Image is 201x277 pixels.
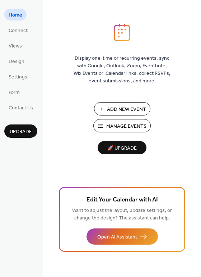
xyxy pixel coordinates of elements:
[9,89,20,96] span: Form
[74,55,170,85] span: Display one-time or recurring events, sync with Google, Outlook, Zoom, Eventbrite, Wix Events or ...
[9,27,28,35] span: Connect
[4,71,32,82] a: Settings
[94,102,150,115] button: Add New Event
[87,228,158,245] button: Open AI Assistant
[107,106,146,113] span: Add New Event
[93,119,151,132] button: Manage Events
[10,128,32,136] span: Upgrade
[4,9,27,21] a: Home
[102,144,142,153] span: 🚀 Upgrade
[9,104,33,112] span: Contact Us
[4,40,26,51] a: Views
[97,233,137,241] span: Open AI Assistant
[9,58,24,65] span: Design
[4,86,24,98] a: Form
[87,195,158,205] span: Edit Your Calendar with AI
[9,12,22,19] span: Home
[98,141,146,154] button: 🚀 Upgrade
[4,124,37,138] button: Upgrade
[72,206,172,223] span: Want to adjust the layout, update settings, or change the design? The assistant can help.
[106,123,146,130] span: Manage Events
[9,42,22,50] span: Views
[4,101,37,113] a: Contact Us
[4,55,29,67] a: Design
[4,24,32,36] a: Connect
[114,23,130,41] img: logo_icon.svg
[9,73,27,81] span: Settings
